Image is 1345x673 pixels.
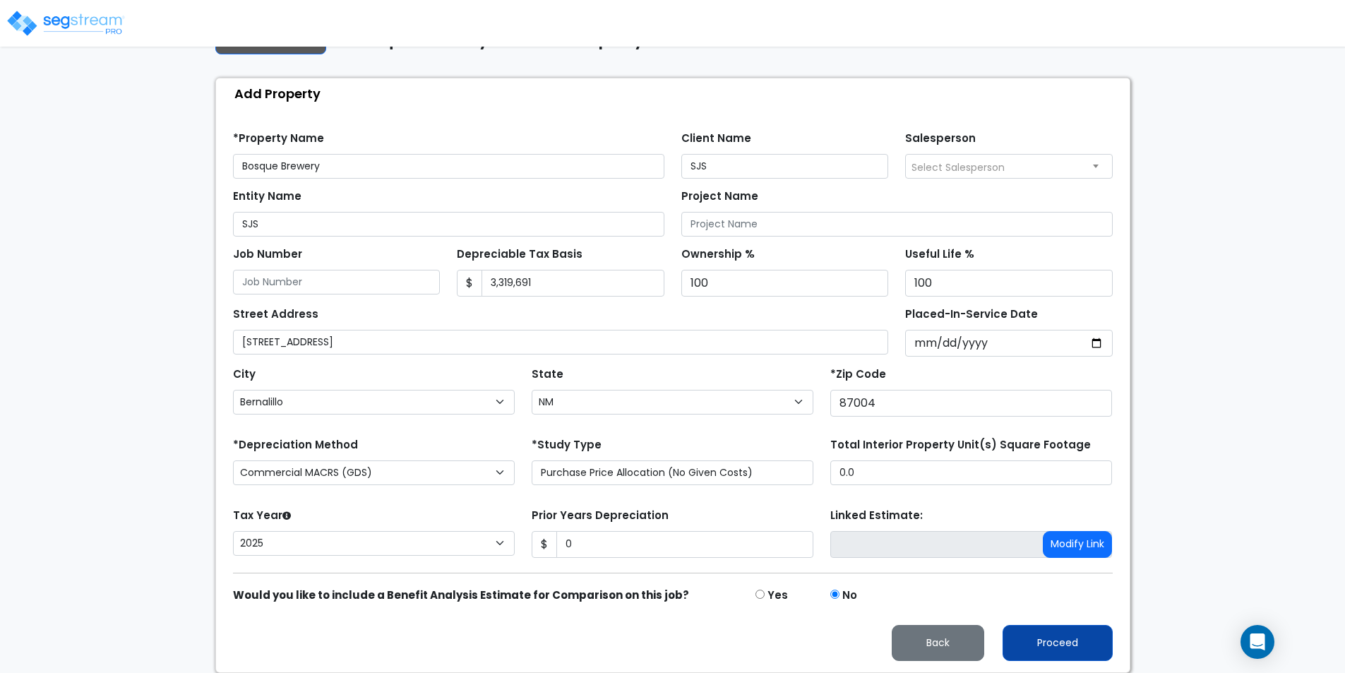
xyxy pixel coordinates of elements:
[681,270,889,297] input: Ownership %
[233,330,889,355] input: Street Address
[233,306,318,323] label: Street Address
[681,189,758,205] label: Project Name
[223,78,1130,109] div: Add Property
[233,131,324,147] label: *Property Name
[233,246,302,263] label: Job Number
[457,246,582,263] label: Depreciable Tax Basis
[911,160,1005,174] span: Select Salesperson
[556,531,813,558] input: 0.00
[532,437,602,453] label: *Study Type
[905,131,976,147] label: Salesperson
[1241,625,1274,659] div: Open Intercom Messenger
[233,508,291,524] label: Tax Year
[905,270,1113,297] input: Useful Life %
[830,460,1112,485] input: total square foot
[842,588,857,604] label: No
[767,588,788,604] label: Yes
[681,246,755,263] label: Ownership %
[233,367,256,383] label: City
[830,367,886,383] label: *Zip Code
[532,508,669,524] label: Prior Years Depreciation
[892,625,984,661] button: Back
[681,131,751,147] label: Client Name
[830,437,1091,453] label: Total Interior Property Unit(s) Square Footage
[830,508,923,524] label: Linked Estimate:
[233,189,301,205] label: Entity Name
[905,246,974,263] label: Useful Life %
[233,154,664,179] input: Property Name
[6,9,126,37] img: logo_pro_r.png
[532,367,563,383] label: State
[681,154,889,179] input: Client Name
[457,270,482,297] span: $
[1043,531,1112,558] button: Modify Link
[1003,625,1113,661] button: Proceed
[830,390,1112,417] input: Zip Code
[880,633,996,650] a: Back
[233,588,689,602] strong: Would you like to include a Benefit Analysis Estimate for Comparison on this job?
[233,270,441,294] input: Job Number
[482,270,664,297] input: 0.00
[681,212,1113,237] input: Project Name
[233,212,664,237] input: Entity Name
[905,306,1038,323] label: Placed-In-Service Date
[532,531,557,558] span: $
[233,437,358,453] label: *Depreciation Method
